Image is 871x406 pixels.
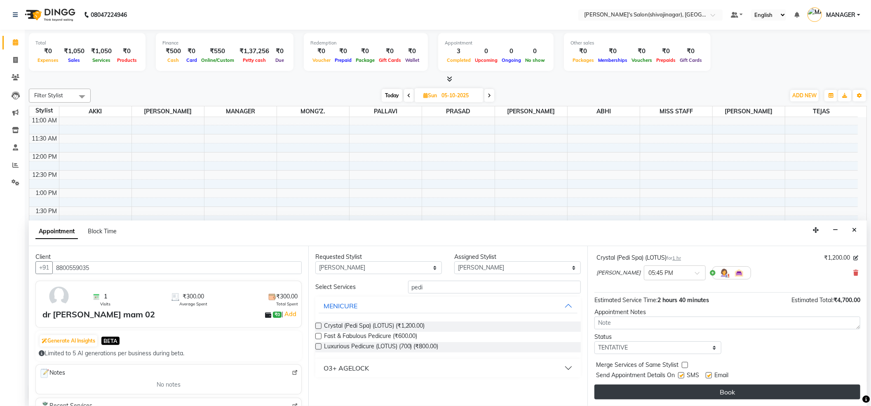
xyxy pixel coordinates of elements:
[523,57,547,63] span: No show
[35,224,78,239] span: Appointment
[629,57,654,63] span: Vouchers
[596,371,675,381] span: Send Appointment Details On
[315,253,442,261] div: Requested Stylist
[734,268,744,278] img: Interior.png
[594,296,657,304] span: Estimated Service Time:
[678,47,704,56] div: ₹0
[88,228,117,235] span: Block Time
[42,308,155,321] div: dr [PERSON_NAME] mam 02
[184,47,199,56] div: ₹0
[31,116,59,125] div: 11:00 AM
[324,332,418,342] span: Fast & Fabulous Pedicure (₹600.00)
[310,57,333,63] span: Voucher
[66,57,82,63] span: Sales
[719,268,729,278] img: Hairdresser.png
[640,106,712,117] span: MISS STAFF
[319,298,578,313] button: MENICURE
[166,57,181,63] span: Cash
[570,47,596,56] div: ₹0
[199,57,236,63] span: Online/Custom
[282,309,298,319] span: |
[204,106,277,117] span: MANAGER
[324,322,425,332] span: Crystal (Pedi Spa) (LOTUS) (₹1,200.00)
[333,47,354,56] div: ₹0
[162,40,287,47] div: Finance
[500,47,523,56] div: 0
[596,47,629,56] div: ₹0
[382,89,402,102] span: Today
[310,47,333,56] div: ₹0
[713,106,785,117] span: [PERSON_NAME]
[667,255,681,261] small: for
[333,57,354,63] span: Prepaid
[35,40,139,47] div: Total
[791,296,833,304] span: Estimated Total:
[596,269,641,277] span: [PERSON_NAME]
[687,371,699,381] span: SMS
[596,253,681,262] div: Crystal (Pedi Spa) (LOTUS)
[445,47,473,56] div: 3
[39,368,65,379] span: Notes
[596,57,629,63] span: Memberships
[678,57,704,63] span: Gift Cards
[324,342,439,352] span: Luxurious Pedicure (LOTUS) (700) (₹800.00)
[853,256,858,260] i: Edit price
[34,207,59,216] div: 1:30 PM
[568,106,640,117] span: ABHI
[283,309,298,319] a: Add
[454,253,581,261] div: Assigned Stylist
[277,106,349,117] span: MONG'Z.
[101,337,120,345] span: BETA
[90,57,113,63] span: Services
[403,47,421,56] div: ₹0
[310,40,421,47] div: Redemption
[236,47,272,56] div: ₹1,37,256
[445,40,547,47] div: Appointment
[179,301,207,307] span: Average Spent
[657,296,709,304] span: 2 hours 40 minutes
[848,224,860,237] button: Close
[29,106,59,115] div: Stylist
[596,361,678,371] span: Merge Services of Same Stylist
[350,106,422,117] span: PALLAVI
[594,385,860,399] button: Book
[35,253,302,261] div: Client
[629,47,654,56] div: ₹0
[35,47,61,56] div: ₹0
[31,171,59,179] div: 12:30 PM
[34,189,59,197] div: 1:00 PM
[273,57,286,63] span: Due
[473,47,500,56] div: 0
[100,301,110,307] span: Visits
[354,47,377,56] div: ₹0
[473,57,500,63] span: Upcoming
[91,3,127,26] b: 08047224946
[31,153,59,161] div: 12:00 PM
[790,90,819,101] button: ADD NEW
[445,57,473,63] span: Completed
[184,57,199,63] span: Card
[570,40,704,47] div: Other sales
[183,292,204,301] span: ₹300.00
[35,57,61,63] span: Expenses
[324,363,369,373] div: O3+ AGELOCK
[241,57,268,63] span: Petty cash
[88,47,115,56] div: ₹1,050
[354,57,377,63] span: Package
[35,261,53,274] button: +91
[199,47,236,56] div: ₹550
[808,7,822,22] img: MANAGER
[272,47,287,56] div: ₹0
[47,284,71,308] img: avatar
[39,349,298,358] div: Limited to 5 AI generations per business during beta.
[408,281,581,293] input: Search by service name
[377,47,403,56] div: ₹0
[500,57,523,63] span: Ongoing
[273,312,282,318] span: ₹0
[52,261,302,274] input: Search by Name/Mobile/Email/Code
[594,333,721,341] div: Status
[115,47,139,56] div: ₹0
[654,57,678,63] span: Prepaids
[324,301,357,311] div: MENICURE
[132,106,204,117] span: [PERSON_NAME]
